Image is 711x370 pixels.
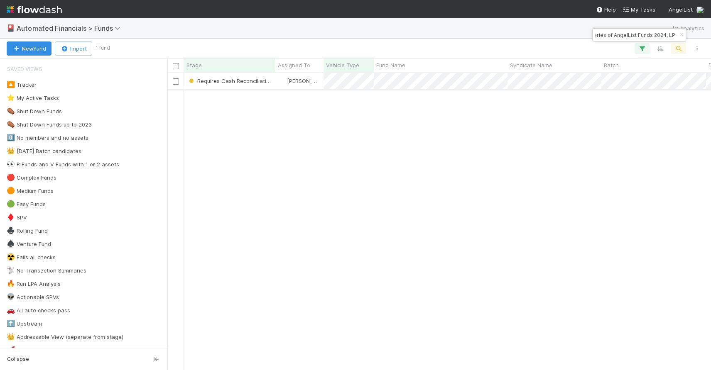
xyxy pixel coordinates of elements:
span: 0️⃣ [7,134,15,141]
span: ♦️ [7,214,15,221]
span: 🐩 [7,267,15,274]
span: Syndicate Name [510,61,552,69]
input: Toggle Row Selected [173,78,179,85]
a: Analytics [672,23,704,33]
div: No Transaction Summaries [7,265,86,276]
div: Shut Down Funds [7,106,62,117]
div: All auto checks pass [7,305,70,316]
span: ⚰️ [7,107,15,114]
span: 🎴 [7,24,15,32]
span: 🔥 [7,280,15,287]
span: 🚗 [7,307,15,314]
div: Fails all checks [7,252,56,263]
div: Run LPA Analysis [7,279,61,289]
span: [PERSON_NAME] [287,78,329,84]
img: avatar_574f8970-b283-40ff-a3d7-26909d9947cc.png [279,78,286,84]
div: Easy Funds [7,199,46,209]
div: Complex Funds [7,173,56,183]
span: 👑 [7,333,15,340]
span: 👀 [7,161,15,168]
span: Requires Cash Reconciliation [197,78,273,84]
div: Actionable SPVs [7,292,59,302]
span: Fund Name [376,61,405,69]
span: Batch [604,61,619,69]
input: Toggle All Rows Selected [173,63,179,69]
span: ⬆️ [7,320,15,327]
div: Help [596,5,616,14]
span: 🔴 [7,174,15,181]
div: Rolling Fund [7,226,48,236]
span: Collapse [7,355,29,363]
span: Stage [186,61,202,69]
small: 1 fund [96,44,110,52]
div: Upstream [7,319,42,329]
span: Automated Financials > Funds [17,24,125,32]
span: 🟢 [7,200,15,207]
span: 👑 [7,147,15,154]
span: 🟠 [7,187,15,194]
div: My Active Tasks [7,93,59,103]
span: My Tasks [623,6,655,13]
span: 🚀 [7,346,15,353]
div: Medium Funds [7,186,54,196]
div: R Funds and V Funds with 1 or 2 assets [7,159,119,170]
span: 👽 [7,293,15,300]
span: ⭐ [7,94,15,101]
span: Vehicle Type [326,61,359,69]
span: Assigned To [278,61,310,69]
div: Venture Fund [7,239,51,249]
div: SPV [7,212,27,223]
img: avatar_5ff1a016-d0ce-496a-bfbe-ad3802c4d8a0.png [696,6,704,14]
span: 🔼 [7,81,15,88]
span: ♠️ [7,240,15,247]
div: SPVs Passing Checks [7,345,73,355]
div: Tracker [7,80,37,90]
img: logo-inverted-e16ddd16eac7371096b0.svg [7,2,62,17]
div: Shut Down Funds up to 2023 [7,119,92,130]
div: [DATE] Batch candidates [7,146,81,156]
div: Addressable View (separate from stage) [7,332,123,342]
span: Saved Views [7,61,42,77]
span: ☢️ [7,253,15,260]
div: No members and no assets [7,133,88,143]
span: ♣️ [7,227,15,234]
button: NewFund [7,41,51,56]
span: AngelList [669,6,693,13]
input: Search... [594,30,677,40]
button: Import [55,41,92,56]
span: ⚰️ [7,121,15,128]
